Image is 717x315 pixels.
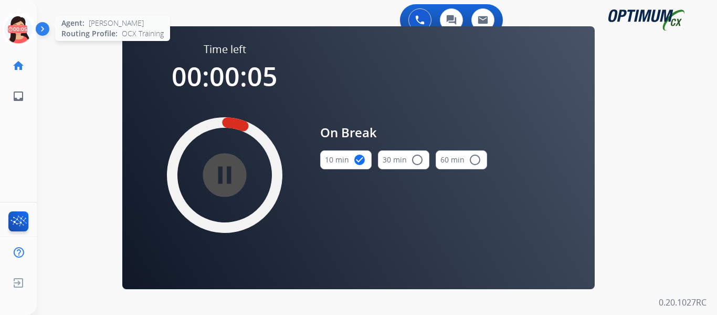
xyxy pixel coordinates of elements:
span: Agent: [61,18,85,28]
p: 0.20.1027RC [659,296,707,309]
mat-icon: radio_button_unchecked [411,154,424,166]
mat-icon: check_circle [353,154,366,166]
span: Time left [204,42,246,57]
button: 30 min [378,150,429,169]
span: Routing Profile: [61,28,118,39]
mat-icon: pause_circle_filled [218,169,231,181]
mat-icon: radio_button_unchecked [469,154,481,166]
span: [PERSON_NAME] [89,18,144,28]
span: On Break [320,123,487,142]
button: 60 min [436,150,487,169]
button: 10 min [320,150,372,169]
mat-icon: inbox [12,90,25,103]
span: 00:00:05 [172,58,278,94]
mat-icon: home [12,59,25,72]
span: OCX Training [122,28,164,39]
